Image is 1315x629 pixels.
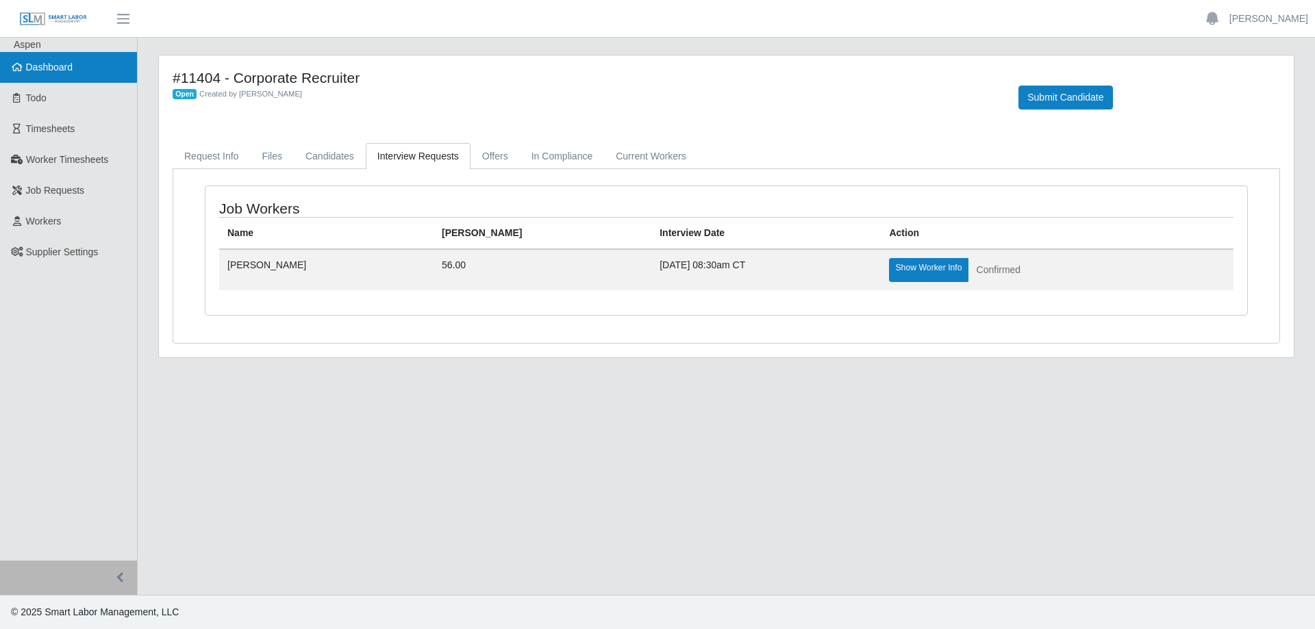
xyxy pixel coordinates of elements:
span: Open [173,89,197,100]
span: Workers [26,216,62,227]
span: Timesheets [26,123,75,134]
span: Aspen [14,39,41,50]
a: Interview Requests [366,143,471,170]
a: Current Workers [604,143,697,170]
span: Created by [PERSON_NAME] [199,90,302,98]
a: Candidates [294,143,366,170]
a: Files [250,143,294,170]
img: SLM Logo [19,12,88,27]
span: Worker Timesheets [26,154,108,165]
a: Request Info [173,143,250,170]
th: [PERSON_NAME] [434,218,651,250]
a: In Compliance [520,143,605,170]
th: Name [219,218,434,250]
span: © 2025 Smart Labor Management, LLC [11,606,179,617]
span: [DATE] 08:30am CT [660,259,745,270]
td: 56.00 [434,249,651,290]
td: [PERSON_NAME] [219,249,434,290]
h4: Job Workers [219,200,630,217]
th: Interview Date [651,218,881,250]
a: Offers [471,143,520,170]
button: Submit Candidate [1018,86,1112,110]
span: Dashboard [26,62,73,73]
a: Show Worker Info [889,258,968,282]
span: Job Requests [26,185,85,196]
span: Todo [26,92,47,103]
th: Action [881,218,1233,250]
button: Confirmed [968,258,1030,282]
span: Supplier Settings [26,246,99,257]
a: [PERSON_NAME] [1229,12,1308,26]
h4: #11404 - Corporate Recruiter [173,69,998,86]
